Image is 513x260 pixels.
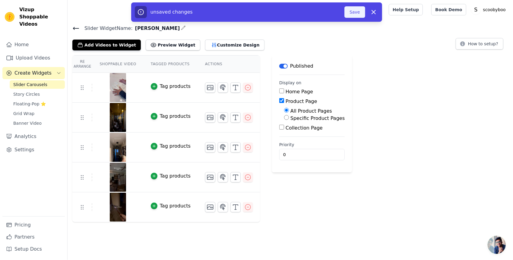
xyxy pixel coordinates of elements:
[146,40,200,50] button: Preview Widget
[290,63,313,70] p: Published
[151,172,191,180] button: Tag products
[456,42,503,48] a: How to setup?
[2,52,65,64] a: Upload Videos
[13,82,47,88] span: Slider Carousels
[2,39,65,51] a: Home
[109,133,126,162] img: tn-82e849272d8345f287655b7fd51b9a2f.png
[109,193,126,222] img: tn-7f967deb88b7481a9b9521fa3954592e.png
[290,115,345,121] label: Specific Product Pages
[2,67,65,79] button: Create Widgets
[144,56,198,73] th: Tagged Products
[205,112,215,123] button: Change Thumbnail
[2,144,65,156] a: Settings
[286,89,313,95] label: Home Page
[13,101,46,107] span: Floating-Pop ⭐
[286,98,317,104] label: Product Page
[13,111,34,117] span: Grid Wrap
[133,25,180,32] span: [PERSON_NAME]
[160,143,191,150] div: Tag products
[181,24,186,32] div: Edit Name
[92,56,143,73] th: Shoppable Video
[205,82,215,93] button: Change Thumbnail
[109,163,126,192] img: tn-8f00abf2122a4e6dbe90726e6e3ad869.png
[151,143,191,150] button: Tag products
[2,219,65,231] a: Pricing
[290,108,332,114] label: All Product Pages
[2,243,65,255] a: Setup Docs
[205,202,215,212] button: Change Thumbnail
[151,202,191,210] button: Tag products
[13,91,40,97] span: Story Circles
[109,103,126,132] img: tn-15d7fe8d729c49ca8897e7a5151bed3f.png
[72,40,141,50] button: Add Videos to Widget
[160,113,191,120] div: Tag products
[344,6,365,18] button: Save
[488,236,506,254] div: Açık sohbet
[198,56,260,73] th: Actions
[109,73,126,102] img: tn-70f57e4c1d194312810749dd9641cd3c.png
[13,120,42,126] span: Banner Video
[150,9,193,15] span: unsaved changes
[10,80,65,89] a: Slider Carousels
[205,142,215,152] button: Change Thumbnail
[456,38,503,50] button: How to setup?
[160,83,191,90] div: Tag products
[151,83,191,90] button: Tag products
[10,109,65,118] a: Grid Wrap
[279,142,345,148] label: Priority
[205,40,264,50] button: Customize Design
[10,90,65,98] a: Story Circles
[279,80,302,86] legend: Display on
[2,130,65,143] a: Analytics
[14,69,52,77] span: Create Widgets
[151,113,191,120] button: Tag products
[160,202,191,210] div: Tag products
[72,56,92,73] th: Re Arrange
[10,100,65,108] a: Floating-Pop ⭐
[2,231,65,243] a: Partners
[286,125,323,131] label: Collection Page
[205,172,215,182] button: Change Thumbnail
[80,25,133,32] span: Slider Widget Name:
[160,172,191,180] div: Tag products
[10,119,65,127] a: Banner Video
